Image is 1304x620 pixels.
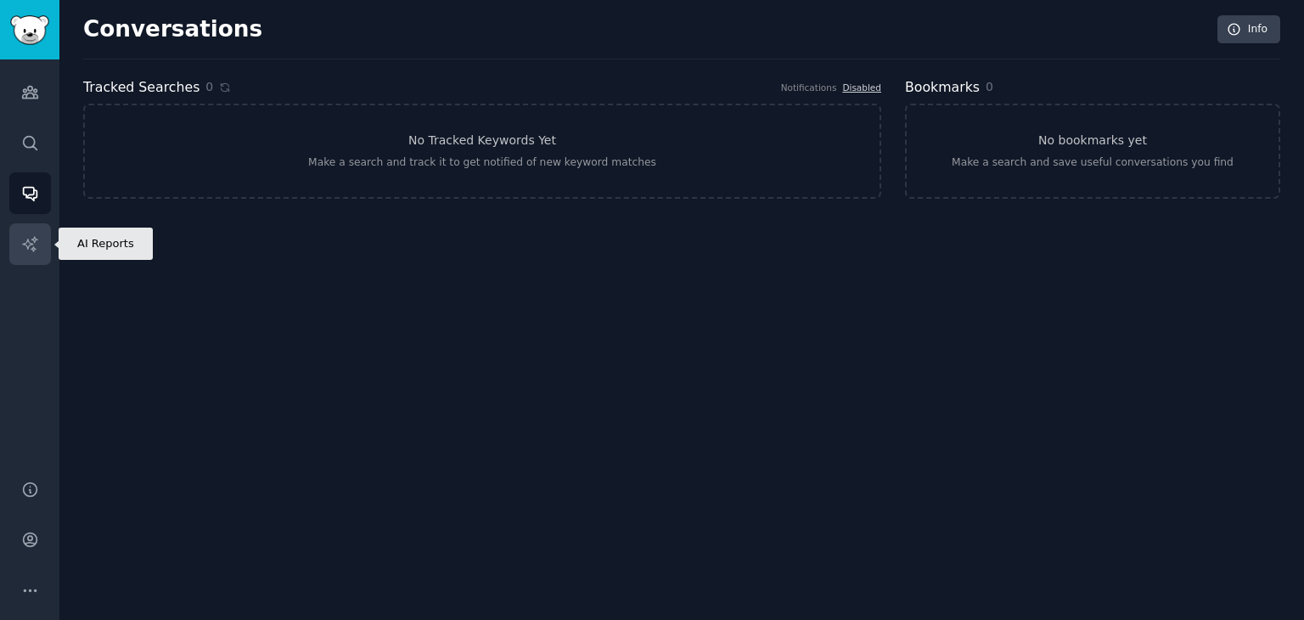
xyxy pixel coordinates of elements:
span: 0 [205,78,213,96]
h2: Tracked Searches [83,77,200,99]
a: No Tracked Keywords YetMake a search and track it to get notified of new keyword matches [83,104,881,199]
div: Notifications [781,82,837,93]
span: 0 [986,80,993,93]
a: Info [1217,15,1280,44]
h3: No bookmarks yet [1038,132,1147,149]
a: No bookmarks yetMake a search and save useful conversations you find [905,104,1280,199]
div: Make a search and track it to get notified of new keyword matches [308,155,656,171]
h2: Bookmarks [905,77,980,99]
h3: No Tracked Keywords Yet [408,132,556,149]
a: Disabled [842,82,881,93]
div: Make a search and save useful conversations you find [952,155,1234,171]
img: GummySearch logo [10,15,49,45]
h2: Conversations [83,16,262,43]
